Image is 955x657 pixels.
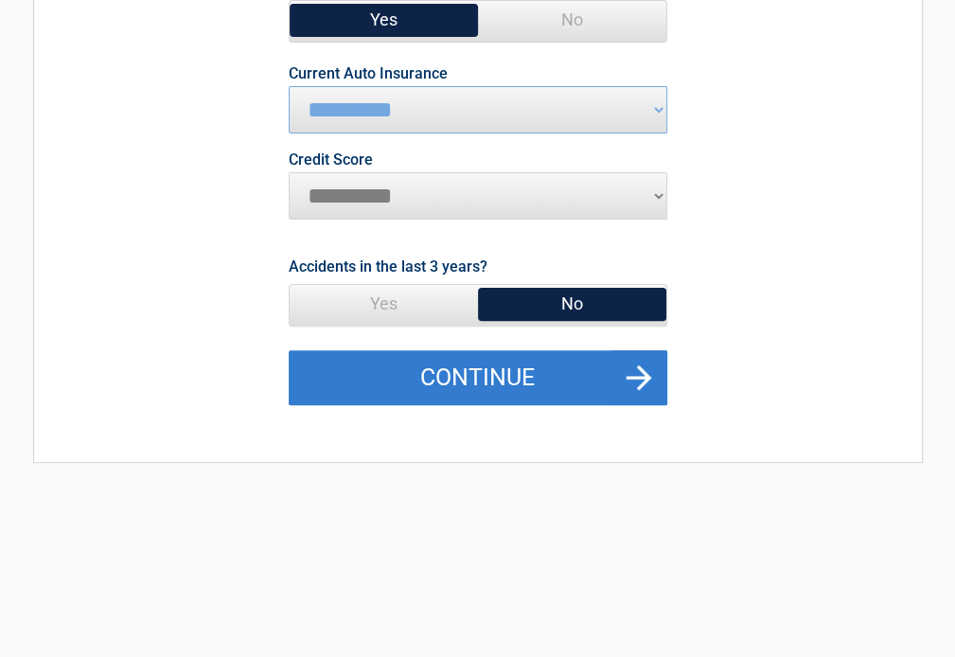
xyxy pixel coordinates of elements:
span: No [478,1,666,39]
span: No [478,285,666,323]
span: Yes [290,285,478,323]
label: Current Auto Insurance [289,66,448,81]
span: Yes [290,1,478,39]
button: Continue [289,350,667,405]
label: Accidents in the last 3 years? [289,254,487,279]
label: Credit Score [289,152,373,168]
